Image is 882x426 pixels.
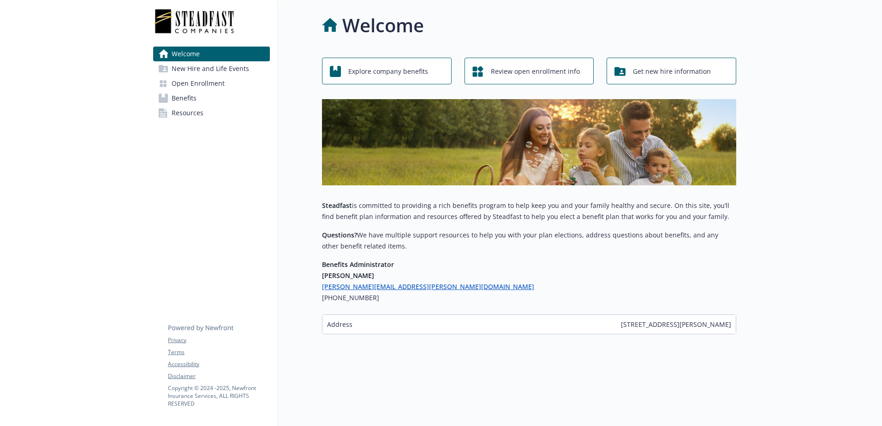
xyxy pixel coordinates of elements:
strong: Benefits Administrator [322,260,394,269]
a: Resources [153,106,270,120]
strong: [PERSON_NAME] [322,271,374,280]
span: Welcome [172,47,200,61]
button: Get new hire information [607,58,736,84]
button: Explore company benefits [322,58,452,84]
p: We have multiple support resources to help you with your plan elections, address questions about ... [322,230,736,252]
a: Accessibility [168,360,269,368]
span: Address [327,319,352,329]
p: is committed to providing a rich benefits program to help keep you and your family healthy and se... [322,200,736,222]
strong: Questions? [322,231,357,239]
a: Benefits [153,91,270,106]
p: Copyright © 2024 - 2025 , Newfront Insurance Services, ALL RIGHTS RESERVED [168,384,269,408]
span: Open Enrollment [172,76,225,91]
span: New Hire and Life Events [172,61,249,76]
a: New Hire and Life Events [153,61,270,76]
a: Welcome [153,47,270,61]
h6: [PHONE_NUMBER] [322,292,736,303]
a: [PERSON_NAME][EMAIL_ADDRESS][PERSON_NAME][DOMAIN_NAME] [322,282,534,291]
span: [STREET_ADDRESS][PERSON_NAME] [621,319,731,329]
img: overview page banner [322,99,736,185]
span: Explore company benefits [348,63,428,80]
a: Terms [168,348,269,356]
strong: Steadfast [322,201,352,210]
a: Disclaimer [168,372,269,380]
span: Get new hire information [633,63,711,80]
h1: Welcome [342,12,424,39]
span: Review open enrollment info [491,63,580,80]
span: Resources [172,106,203,120]
a: Open Enrollment [153,76,270,91]
button: Review open enrollment info [465,58,594,84]
a: Privacy [168,336,269,344]
span: Benefits [172,91,197,106]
